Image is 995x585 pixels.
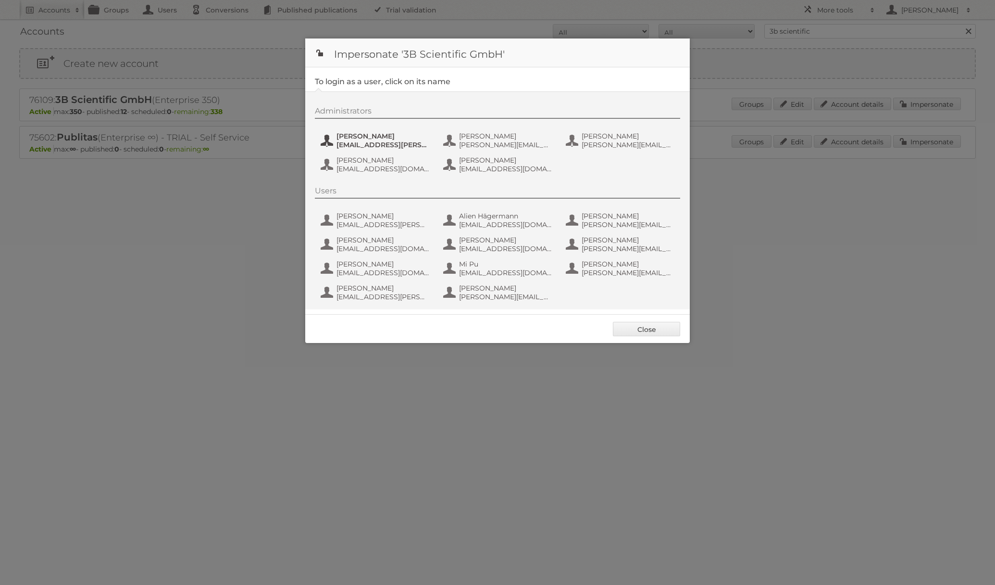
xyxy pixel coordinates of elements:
[320,211,433,230] button: [PERSON_NAME] [EMAIL_ADDRESS][PERSON_NAME][DOMAIN_NAME]
[565,235,678,254] button: [PERSON_NAME] [PERSON_NAME][EMAIL_ADDRESS][PERSON_NAME][DOMAIN_NAME]
[459,244,552,253] span: [EMAIL_ADDRESS][DOMAIN_NAME]
[320,283,433,302] button: [PERSON_NAME] [EMAIL_ADDRESS][PERSON_NAME][DOMAIN_NAME]
[442,211,555,230] button: Alien Hägermann [EMAIL_ADDRESS][DOMAIN_NAME]
[582,260,675,268] span: [PERSON_NAME]
[582,212,675,220] span: [PERSON_NAME]
[442,259,555,278] button: Mi Pu [EMAIL_ADDRESS][DOMAIN_NAME]
[336,165,430,173] span: [EMAIL_ADDRESS][DOMAIN_NAME]
[320,155,433,174] button: [PERSON_NAME] [EMAIL_ADDRESS][DOMAIN_NAME]
[582,268,675,277] span: [PERSON_NAME][EMAIL_ADDRESS][PERSON_NAME][DOMAIN_NAME]
[336,220,430,229] span: [EMAIL_ADDRESS][PERSON_NAME][DOMAIN_NAME]
[315,77,450,86] legend: To login as a user, click on its name
[582,132,675,140] span: [PERSON_NAME]
[336,140,430,149] span: [EMAIL_ADDRESS][PERSON_NAME][DOMAIN_NAME]
[582,244,675,253] span: [PERSON_NAME][EMAIL_ADDRESS][PERSON_NAME][DOMAIN_NAME]
[336,268,430,277] span: [EMAIL_ADDRESS][DOMAIN_NAME]
[336,284,430,292] span: [PERSON_NAME]
[459,212,552,220] span: Alien Hägermann
[459,132,552,140] span: [PERSON_NAME]
[459,140,552,149] span: [PERSON_NAME][EMAIL_ADDRESS][PERSON_NAME][DOMAIN_NAME]
[565,259,678,278] button: [PERSON_NAME] [PERSON_NAME][EMAIL_ADDRESS][PERSON_NAME][DOMAIN_NAME]
[459,260,552,268] span: Mi Pu
[315,186,680,199] div: Users
[459,284,552,292] span: [PERSON_NAME]
[582,140,675,149] span: [PERSON_NAME][EMAIL_ADDRESS][DOMAIN_NAME]
[442,155,555,174] button: [PERSON_NAME] [EMAIL_ADDRESS][DOMAIN_NAME]
[442,131,555,150] button: [PERSON_NAME] [PERSON_NAME][EMAIL_ADDRESS][PERSON_NAME][DOMAIN_NAME]
[442,235,555,254] button: [PERSON_NAME] [EMAIL_ADDRESS][DOMAIN_NAME]
[459,268,552,277] span: [EMAIL_ADDRESS][DOMAIN_NAME]
[320,235,433,254] button: [PERSON_NAME] [EMAIL_ADDRESS][DOMAIN_NAME]
[442,283,555,302] button: [PERSON_NAME] [PERSON_NAME][EMAIL_ADDRESS][DOMAIN_NAME]
[336,236,430,244] span: [PERSON_NAME]
[565,211,678,230] button: [PERSON_NAME] [PERSON_NAME][EMAIL_ADDRESS][PERSON_NAME][DOMAIN_NAME]
[315,106,680,119] div: Administrators
[582,236,675,244] span: [PERSON_NAME]
[336,156,430,165] span: [PERSON_NAME]
[459,220,552,229] span: [EMAIL_ADDRESS][DOMAIN_NAME]
[320,259,433,278] button: [PERSON_NAME] [EMAIL_ADDRESS][DOMAIN_NAME]
[459,292,552,301] span: [PERSON_NAME][EMAIL_ADDRESS][DOMAIN_NAME]
[336,212,430,220] span: [PERSON_NAME]
[565,131,678,150] button: [PERSON_NAME] [PERSON_NAME][EMAIL_ADDRESS][DOMAIN_NAME]
[336,260,430,268] span: [PERSON_NAME]
[459,156,552,165] span: [PERSON_NAME]
[582,220,675,229] span: [PERSON_NAME][EMAIL_ADDRESS][PERSON_NAME][DOMAIN_NAME]
[613,322,680,336] a: Close
[305,38,690,67] h1: Impersonate '3B Scientific GmbH'
[320,131,433,150] button: [PERSON_NAME] [EMAIL_ADDRESS][PERSON_NAME][DOMAIN_NAME]
[459,236,552,244] span: [PERSON_NAME]
[336,132,430,140] span: [PERSON_NAME]
[459,165,552,173] span: [EMAIL_ADDRESS][DOMAIN_NAME]
[336,244,430,253] span: [EMAIL_ADDRESS][DOMAIN_NAME]
[336,292,430,301] span: [EMAIL_ADDRESS][PERSON_NAME][DOMAIN_NAME]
